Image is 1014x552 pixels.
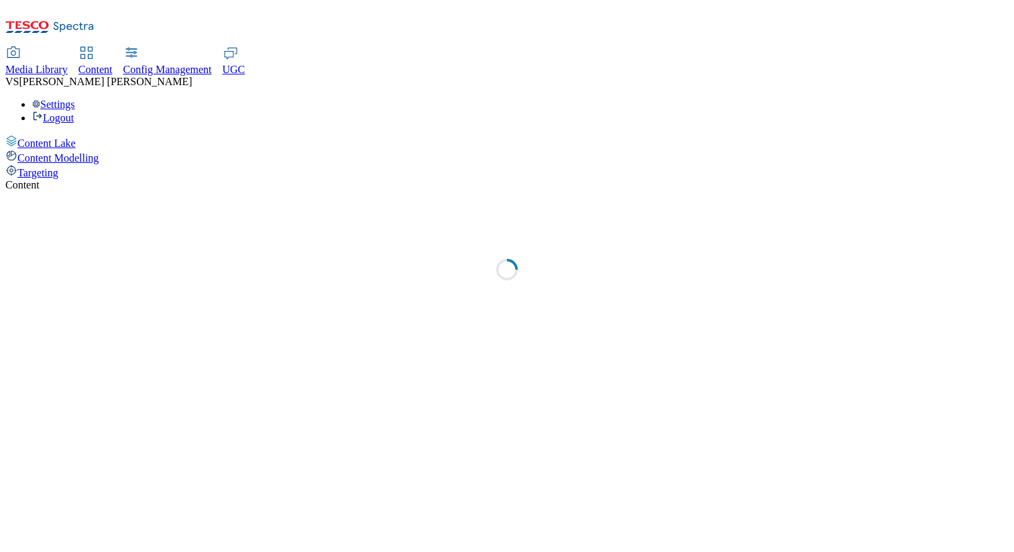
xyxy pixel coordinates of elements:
[19,76,192,87] span: [PERSON_NAME] [PERSON_NAME]
[78,64,113,75] span: Content
[123,48,212,76] a: Config Management
[17,167,58,178] span: Targeting
[32,99,75,110] a: Settings
[5,76,19,87] span: VS
[223,48,245,76] a: UGC
[223,64,245,75] span: UGC
[5,179,1009,191] div: Content
[32,112,74,123] a: Logout
[123,64,212,75] span: Config Management
[17,137,76,149] span: Content Lake
[78,48,113,76] a: Content
[17,152,99,164] span: Content Modelling
[5,135,1009,150] a: Content Lake
[5,64,68,75] span: Media Library
[5,164,1009,179] a: Targeting
[5,48,68,76] a: Media Library
[5,150,1009,164] a: Content Modelling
